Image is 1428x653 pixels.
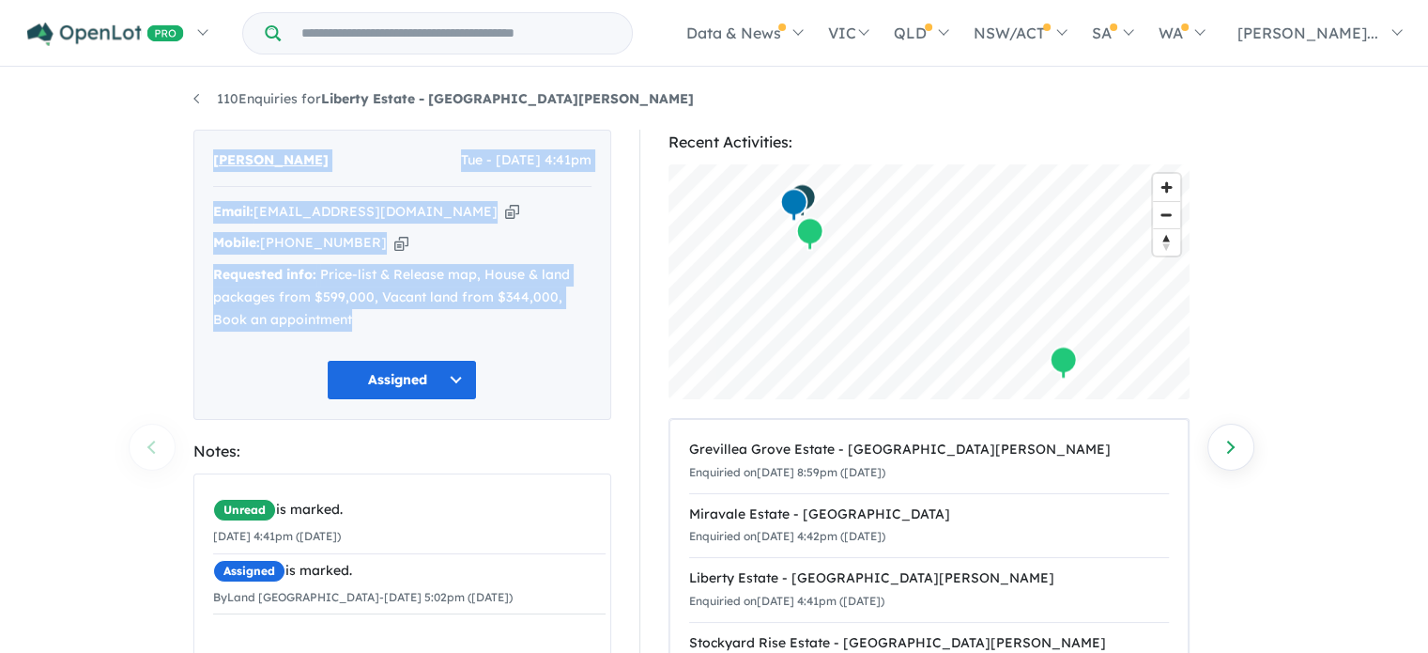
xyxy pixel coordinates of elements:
div: Map marker [795,217,823,252]
div: Grevillea Grove Estate - [GEOGRAPHIC_DATA][PERSON_NAME] [689,439,1169,461]
div: Map marker [1049,346,1077,381]
div: Liberty Estate - [GEOGRAPHIC_DATA][PERSON_NAME] [689,567,1169,590]
button: Zoom out [1153,201,1180,228]
div: Price-list & Release map, House & land packages from $599,000, Vacant land from $344,000, Book an... [213,264,591,331]
span: [PERSON_NAME]... [1237,23,1378,42]
span: Zoom out [1153,202,1180,228]
strong: Email: [213,203,253,220]
button: Reset bearing to north [1153,228,1180,256]
span: Reset bearing to north [1153,229,1180,256]
small: By Land [GEOGRAPHIC_DATA] - [DATE] 5:02pm ([DATE]) [213,590,513,604]
strong: Liberty Estate - [GEOGRAPHIC_DATA][PERSON_NAME] [321,90,694,107]
a: Grevillea Grove Estate - [GEOGRAPHIC_DATA][PERSON_NAME]Enquiried on[DATE] 8:59pm ([DATE]) [689,429,1169,494]
small: Enquiried on [DATE] 4:41pm ([DATE]) [689,594,884,608]
span: Unread [213,499,276,521]
strong: Mobile: [213,234,260,251]
span: Assigned [213,560,285,583]
a: [PHONE_NUMBER] [260,234,387,251]
strong: Requested info: [213,266,316,283]
div: Recent Activities: [668,130,1190,155]
small: Enquiried on [DATE] 4:42pm ([DATE]) [689,529,885,543]
small: [DATE] 4:41pm ([DATE]) [213,529,341,543]
button: Zoom in [1153,174,1180,201]
input: Try estate name, suburb, builder or developer [284,13,628,54]
div: Notes: [193,439,611,464]
small: Enquiried on [DATE] 8:59pm ([DATE]) [689,465,885,479]
canvas: Map [668,164,1190,399]
a: [EMAIL_ADDRESS][DOMAIN_NAME] [253,203,498,220]
img: Openlot PRO Logo White [27,23,184,46]
span: [PERSON_NAME] [213,149,329,172]
a: Miravale Estate - [GEOGRAPHIC_DATA]Enquiried on[DATE] 4:42pm ([DATE]) [689,493,1169,559]
div: Miravale Estate - [GEOGRAPHIC_DATA] [689,504,1169,526]
nav: breadcrumb [193,88,1236,111]
div: Map marker [788,183,816,218]
div: Map marker [779,188,807,223]
button: Assigned [327,360,477,400]
button: Copy [394,233,408,253]
span: Tue - [DATE] 4:41pm [461,149,591,172]
div: is marked. [213,560,606,583]
a: 110Enquiries forLiberty Estate - [GEOGRAPHIC_DATA][PERSON_NAME] [193,90,694,107]
button: Copy [505,202,519,222]
a: Liberty Estate - [GEOGRAPHIC_DATA][PERSON_NAME]Enquiried on[DATE] 4:41pm ([DATE]) [689,557,1169,623]
div: is marked. [213,499,606,521]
